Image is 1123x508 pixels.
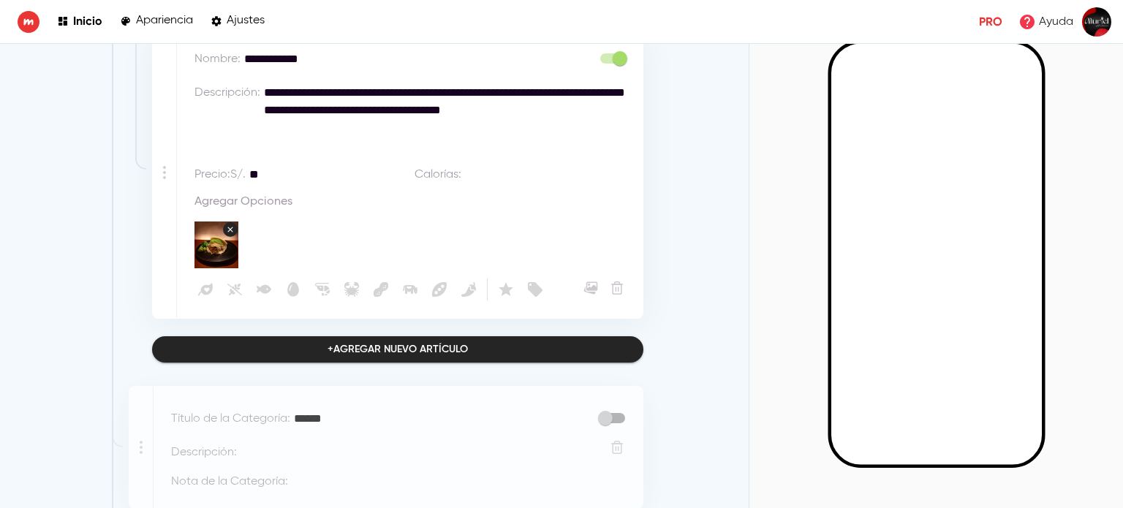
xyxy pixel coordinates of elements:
a: Ajustes [211,12,265,31]
img: ACg8ocIWeV1-m6h3OrccyPTZyFYvrjih8-DiTPAgC7v5rQBBCvzBOos=s96-c [1082,7,1111,37]
p: Ayuda [1039,13,1073,31]
a: Inicio [57,12,102,31]
p: Descripción : [194,84,260,102]
p: Pro [979,13,1002,31]
button: Eliminar [608,278,627,297]
span: Agregar Opciones [194,195,292,209]
p: Título de la Categoría : [171,410,290,428]
p: Inicio [73,14,102,28]
a: Apariencia [120,12,193,31]
div: + Agregar nuevo artículo [328,341,468,359]
p: Precio : S/. [194,166,246,183]
button: +Agregar nuevo artículo [152,336,643,363]
p: Descripción : [171,444,237,461]
button: Eliminar [608,438,627,457]
svg: Destacado [497,281,515,298]
svg: En Venta [526,281,544,298]
p: Nombre : [194,50,241,68]
img: Category Item Image [194,221,238,268]
p: Calorías : [415,166,461,183]
p: Apariencia [136,14,193,28]
button: Subir Imagen del Menú [581,278,600,297]
a: Ayuda [1014,9,1078,35]
p: Ajustes [227,14,265,28]
p: Nota de la Categoría : [171,473,288,490]
iframe: Mobile Preview [831,44,1042,465]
